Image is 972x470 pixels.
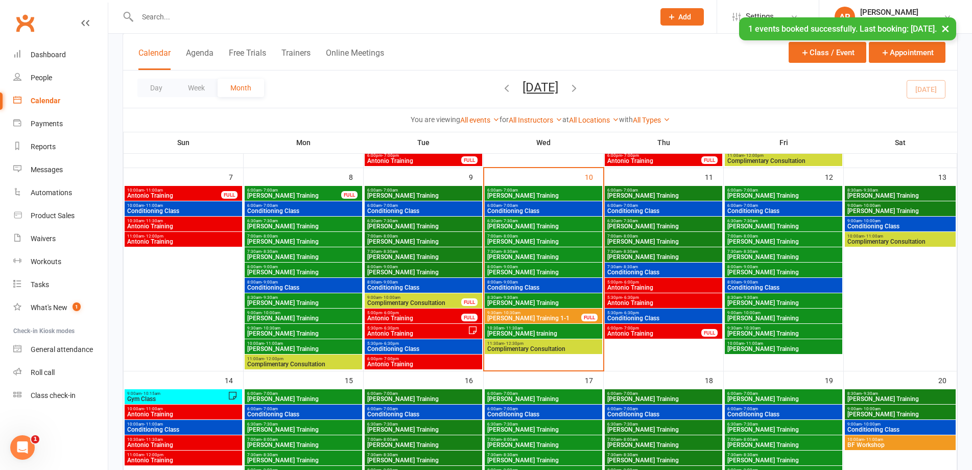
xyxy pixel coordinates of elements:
span: Conditioning Class [487,285,600,291]
span: [PERSON_NAME] Training [727,254,840,260]
span: Conditioning Class [367,208,480,214]
span: 7:30am [607,249,720,254]
span: - 7:00am [622,188,638,193]
span: [PERSON_NAME] Training [847,193,954,199]
span: - 9:00am [742,280,758,285]
span: - 6:00pm [622,280,639,285]
span: [PERSON_NAME] Training [487,193,600,199]
div: FULL [221,191,238,199]
span: Conditioning Class [367,285,480,291]
button: Month [218,79,264,97]
span: [PERSON_NAME] Training [247,223,360,229]
span: Conditioning Class [727,208,840,214]
span: Settings [746,5,774,28]
span: - 11:00am [144,203,163,208]
span: 9:00am [367,295,462,300]
span: 6:00pm [607,153,702,158]
span: - 9:00am [502,280,518,285]
span: 7:00am [727,234,840,239]
span: 10:00am [847,234,954,239]
span: - 9:30am [502,295,518,300]
span: [PERSON_NAME] Training [607,239,720,245]
span: 5:30pm [607,311,720,315]
span: - 6:30pm [382,326,399,331]
a: Clubworx [12,10,38,36]
span: [PERSON_NAME] Training [727,331,840,337]
div: Tasks [31,280,49,289]
span: 6:00am [727,203,840,208]
span: - 11:00am [264,341,283,346]
span: - 10:00am [862,219,881,223]
span: - 7:30am [622,219,638,223]
span: 6:30am [607,219,720,223]
span: Antonio Training [607,285,720,291]
span: [PERSON_NAME] Training [487,269,600,275]
a: All Instructors [509,116,562,124]
span: 1 [73,302,81,311]
a: All events [460,116,500,124]
span: 7:30am [607,265,720,269]
span: 5:30pm [607,295,720,300]
span: Conditioning Class [247,285,360,291]
span: Antonio Training [127,223,240,229]
span: - 8:00am [262,234,278,239]
span: [PERSON_NAME] Training [247,239,360,245]
div: 17 [585,371,603,388]
span: - 7:30am [262,219,278,223]
div: FULL [701,329,718,337]
a: Dashboard [13,43,108,66]
span: Add [678,13,691,21]
span: 6:30am [367,219,480,223]
div: AR [835,7,855,27]
span: Antonio Training [127,239,240,245]
span: [PERSON_NAME] Training [367,254,480,260]
span: [PERSON_NAME] Training [487,239,600,245]
strong: for [500,115,509,124]
span: Antonio Training [607,300,720,306]
span: - 10:30am [262,326,280,331]
span: - 8:00am [742,234,758,239]
iframe: Intercom live chat [10,435,35,460]
span: - 12:30pm [504,341,524,346]
span: - 10:30am [742,326,761,331]
span: [PERSON_NAME] Training [727,300,840,306]
span: 11:30am [487,341,600,346]
span: - 11:00am [744,341,763,346]
span: - 9:00am [382,265,398,269]
span: [PERSON_NAME] Training [367,269,480,275]
span: 8:00am [727,280,840,285]
div: 8 [349,168,363,185]
span: [PERSON_NAME] training [487,331,600,337]
span: - 12:00pm [264,357,283,361]
a: What's New1 [13,296,108,319]
span: Complimentary Consultation [727,158,840,164]
span: - 9:00am [262,280,278,285]
span: 9:30am [487,311,582,315]
div: 13 [938,168,957,185]
button: [DATE] [523,80,558,95]
strong: You are viewing [411,115,460,124]
span: Conditioning Class [607,269,720,275]
div: [PERSON_NAME] [860,8,918,17]
span: 5:30pm [367,326,468,331]
a: People [13,66,108,89]
div: Class check-in [31,391,76,400]
button: Free Trials [229,48,266,70]
div: FULL [701,156,718,164]
span: 8:00am [727,265,840,269]
span: - 7:00pm [382,153,399,158]
a: Product Sales [13,204,108,227]
th: Thu [604,132,724,153]
div: Messages [31,166,63,174]
span: Conditioning Class [487,208,600,214]
span: - 7:00am [262,188,278,193]
span: Complimentary Consultation [367,300,462,306]
span: 6:30am [487,219,600,223]
span: 7:30am [247,249,360,254]
a: All Types [633,116,670,124]
span: 8:30am [487,295,600,300]
span: - 7:00am [262,203,278,208]
span: 6:00am [487,188,600,193]
span: Antonio Training [367,315,462,321]
button: Agenda [186,48,214,70]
